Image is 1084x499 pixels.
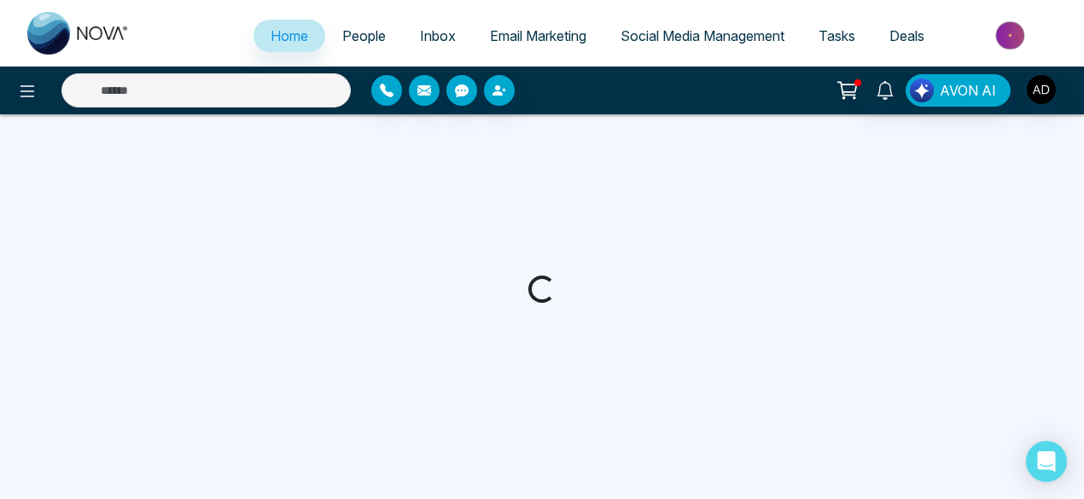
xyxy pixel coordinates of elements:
img: Lead Flow [910,78,934,102]
span: Deals [889,27,924,44]
a: People [325,20,403,52]
a: Email Marketing [473,20,603,52]
span: People [342,27,386,44]
button: AVON AI [906,74,1011,107]
span: Home [271,27,308,44]
span: Inbox [420,27,456,44]
div: Open Intercom Messenger [1026,441,1067,482]
img: User Avatar [1027,75,1056,104]
a: Social Media Management [603,20,801,52]
img: Nova CRM Logo [27,12,130,55]
img: Market-place.gif [950,16,1074,55]
a: Inbox [403,20,473,52]
span: Social Media Management [621,27,784,44]
a: Tasks [801,20,872,52]
span: AVON AI [940,80,996,101]
a: Home [254,20,325,52]
span: Email Marketing [490,27,586,44]
span: Tasks [819,27,855,44]
a: Deals [872,20,941,52]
